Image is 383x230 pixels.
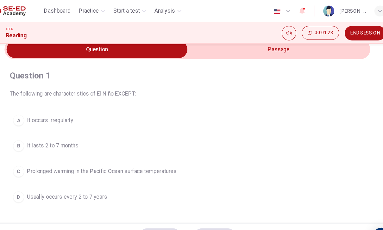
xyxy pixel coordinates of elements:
[331,6,355,14] div: [PERSON_NAME]
[29,82,354,90] span: The following are characteristics of El Niño EXCEPT:
[45,153,182,161] span: Prolonged warming in the Pacific Ocean surface temperatures
[29,126,354,141] button: BIt lasts 2 to 7 months
[29,149,354,165] button: CProlonged warming in the Pacific Ocean surface temperatures
[10,4,43,16] img: SE-ED Academy logo
[121,4,156,16] button: Start a test
[45,130,92,137] span: It lasts 2 to 7 months
[32,152,42,162] div: C
[296,24,330,37] div: Hide
[308,28,325,33] span: 00:01:23
[336,24,373,37] button: END SESSION
[32,105,42,115] div: A
[341,28,368,33] span: END SESSION
[32,128,42,139] div: B
[45,177,118,184] span: Usually occurs every 2 to 7 years
[124,6,148,14] span: Start a test
[29,172,354,188] button: DUsually occurs every 2 to 7 years
[60,6,85,14] span: Dashboard
[45,106,87,114] span: It occurs irregularly
[90,4,119,16] button: Practice
[29,64,354,74] h4: Question 1
[10,4,58,16] a: SE-ED Academy logo
[25,29,45,36] h1: Reading
[316,5,326,15] img: Profile picture
[361,208,377,224] div: Open Intercom Messenger
[161,6,180,14] span: Analysis
[58,4,87,16] button: Dashboard
[270,8,278,13] img: en
[29,102,354,118] button: AIt occurs irregularly
[296,24,330,36] button: 00:01:23
[25,24,32,29] span: CEFR
[32,175,42,185] div: D
[159,4,189,16] button: Analysis
[278,24,291,37] div: Mute
[92,6,110,14] span: Practice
